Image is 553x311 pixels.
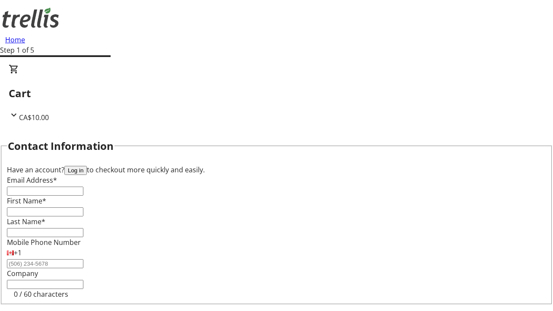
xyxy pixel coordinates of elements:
tr-character-limit: 0 / 60 characters [14,289,68,299]
label: Email Address* [7,175,57,185]
div: Have an account? to checkout more quickly and easily. [7,165,546,175]
input: (506) 234-5678 [7,259,83,268]
h2: Contact Information [8,138,114,154]
span: CA$10.00 [19,113,49,122]
label: Company [7,269,38,278]
label: First Name* [7,196,46,206]
div: CartCA$10.00 [9,64,544,123]
button: Log in [64,166,87,175]
label: Last Name* [7,217,45,226]
label: Mobile Phone Number [7,238,81,247]
h2: Cart [9,86,544,101]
